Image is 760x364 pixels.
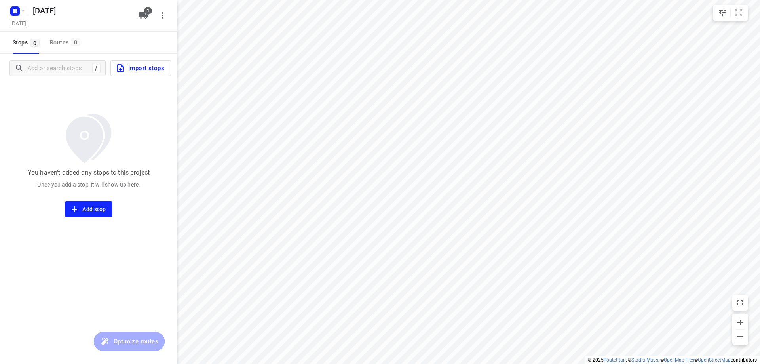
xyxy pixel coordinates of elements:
[664,357,694,363] a: OpenMapTiles
[588,357,757,363] li: © 2025 , © , © © contributors
[116,63,164,73] span: Import stops
[631,357,658,363] a: Stadia Maps
[28,168,150,177] p: You haven’t added any stops to this project
[713,5,748,21] div: small contained button group
[7,19,30,28] h5: Project date
[604,357,626,363] a: Routetitan
[94,332,165,351] button: Optimize routes
[50,38,83,48] div: Routes
[154,8,170,23] button: More
[92,64,101,72] div: /
[135,8,151,23] button: 1
[71,204,106,214] span: Add stop
[13,38,42,48] span: Stops
[698,357,731,363] a: OpenStreetMap
[714,5,730,21] button: Map settings
[27,62,92,74] input: Add or search stops
[144,7,152,15] span: 1
[65,201,112,217] button: Add stop
[37,181,140,189] p: Once you add a stop, it will show up here.
[30,4,132,17] h5: Rename
[110,60,171,76] button: Import stops
[71,38,80,46] span: 0
[30,39,40,47] span: 0
[106,60,171,76] a: Import stops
